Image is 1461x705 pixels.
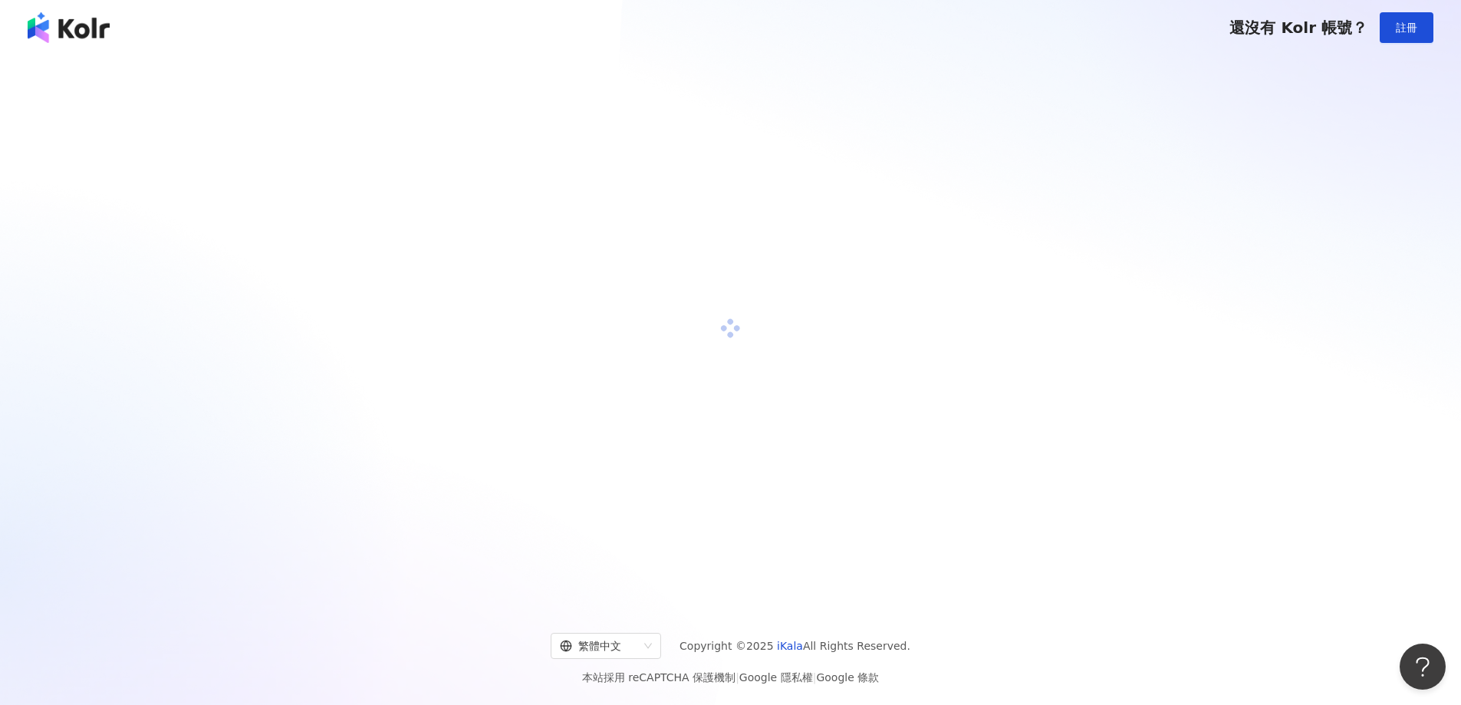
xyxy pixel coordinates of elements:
[816,671,879,684] a: Google 條款
[813,671,817,684] span: |
[28,12,110,43] img: logo
[1229,18,1367,37] span: 還沒有 Kolr 帳號？
[679,637,910,655] span: Copyright © 2025 All Rights Reserved.
[777,640,803,652] a: iKala
[1396,21,1417,34] span: 註冊
[735,671,739,684] span: |
[739,671,813,684] a: Google 隱私權
[1380,12,1433,43] button: 註冊
[1400,644,1446,690] iframe: Help Scout Beacon - Open
[560,634,638,658] div: 繁體中文
[582,668,879,687] span: 本站採用 reCAPTCHA 保護機制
